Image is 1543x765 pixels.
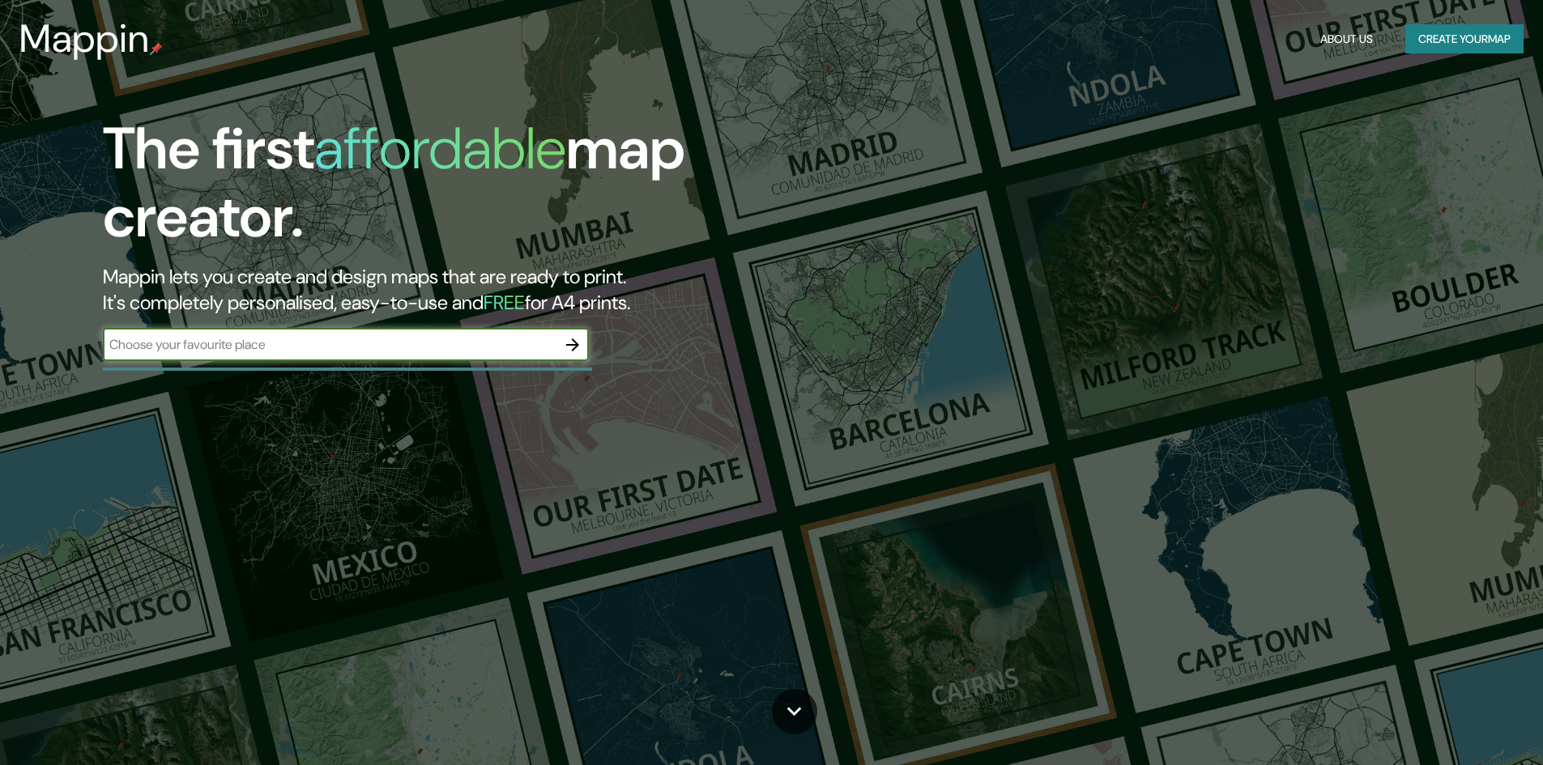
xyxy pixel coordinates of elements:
h3: Mappin [19,16,150,62]
img: mappin-pin [150,42,163,55]
h1: affordable [314,111,566,186]
button: About Us [1314,24,1379,54]
button: Create yourmap [1405,24,1524,54]
input: Choose your favourite place [103,335,556,354]
h1: The first map creator. [103,115,875,264]
h2: Mappin lets you create and design maps that are ready to print. It's completely personalised, eas... [103,264,875,316]
h5: FREE [484,290,525,315]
